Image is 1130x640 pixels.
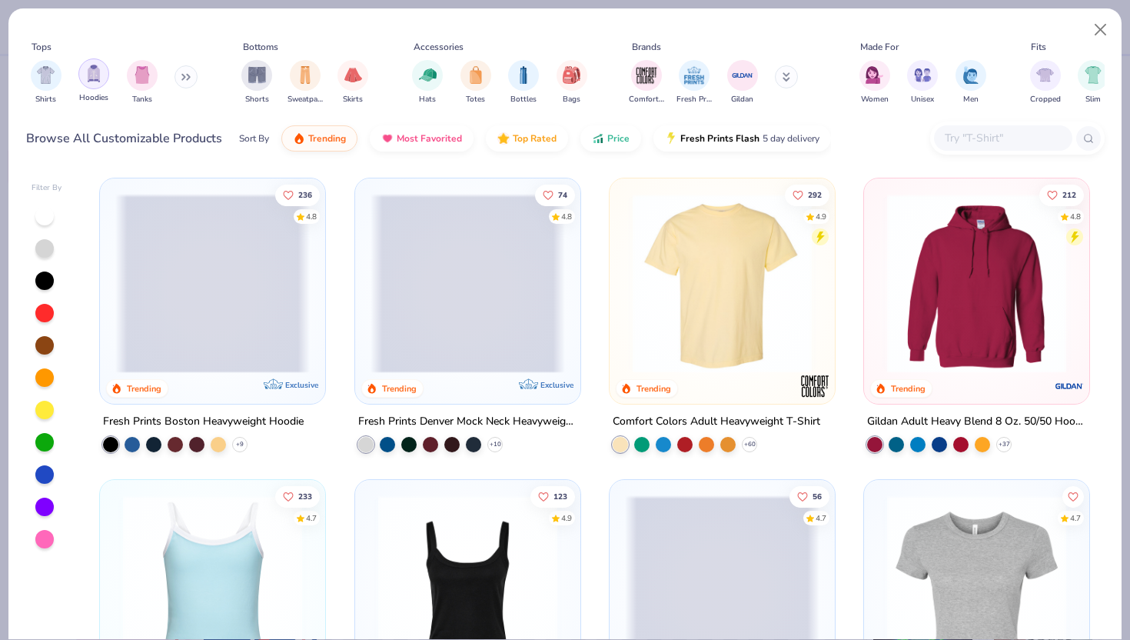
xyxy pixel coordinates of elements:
span: 56 [813,493,822,501]
div: filter for Tanks [127,60,158,105]
span: Skirts [343,94,363,105]
img: 029b8af0-80e6-406f-9fdc-fdf898547912 [625,194,819,373]
span: Tanks [132,94,152,105]
button: Close [1086,15,1115,45]
button: Trending [281,125,357,152]
img: Hoodies Image [85,65,102,82]
div: Filter By [32,182,62,194]
div: filter for Women [859,60,890,105]
span: + 37 [999,440,1010,449]
div: 4.9 [560,513,571,525]
button: filter button [460,60,491,105]
button: filter button [287,60,323,105]
div: Gildan Adult Heavy Blend 8 Oz. 50/50 Hooded Sweatshirt [867,412,1086,432]
div: Brands [632,40,661,54]
div: 4.8 [1070,211,1081,222]
button: filter button [241,60,272,105]
img: Sweatpants Image [297,66,314,84]
span: Cropped [1030,94,1061,105]
img: Bottles Image [515,66,532,84]
img: Women Image [866,66,883,84]
div: Sort By [239,132,269,145]
span: Unisex [911,94,934,105]
img: Cropped Image [1036,66,1054,84]
span: Hoodies [79,92,108,104]
span: Top Rated [513,132,557,145]
img: Totes Image [467,66,484,84]
span: Bottles [510,94,537,105]
span: Bags [563,94,580,105]
div: filter for Hoodies [78,58,109,104]
div: 4.9 [816,211,826,222]
span: Sweatpants [287,94,323,105]
span: Men [963,94,979,105]
span: Totes [466,94,485,105]
div: Tops [32,40,52,54]
img: Bags Image [563,66,580,84]
div: 4.7 [1070,513,1081,525]
div: filter for Men [956,60,986,105]
div: 4.7 [306,513,317,525]
div: filter for Fresh Prints [676,60,712,105]
button: Like [1039,184,1084,205]
button: filter button [127,60,158,105]
span: Fresh Prints [676,94,712,105]
span: Women [861,94,889,105]
span: + 9 [236,440,244,449]
button: filter button [557,60,587,105]
button: filter button [676,60,712,105]
div: filter for Hats [412,60,443,105]
button: Like [275,486,320,508]
div: filter for Totes [460,60,491,105]
div: filter for Shirts [31,60,61,105]
button: filter button [629,60,664,105]
div: filter for Gildan [727,60,758,105]
div: filter for Skirts [337,60,368,105]
img: Unisex Image [914,66,932,84]
button: Like [1062,486,1084,508]
img: Slim Image [1085,66,1102,84]
div: Bottoms [243,40,278,54]
img: Tanks Image [134,66,151,84]
button: filter button [1078,60,1108,105]
img: e55d29c3-c55d-459c-bfd9-9b1c499ab3c6 [819,194,1014,373]
div: filter for Comfort Colors [629,60,664,105]
span: Hats [419,94,436,105]
img: Hats Image [419,66,437,84]
span: Gildan [731,94,753,105]
span: Fresh Prints Flash [680,132,759,145]
input: Try "T-Shirt" [943,129,1062,147]
button: Price [580,125,641,152]
span: Shirts [35,94,56,105]
div: filter for Bottles [508,60,539,105]
button: Like [534,184,574,205]
div: filter for Slim [1078,60,1108,105]
div: 4.8 [560,211,571,222]
span: Most Favorited [397,132,462,145]
div: filter for Shorts [241,60,272,105]
span: Price [607,132,630,145]
img: Shorts Image [248,66,266,84]
button: Like [275,184,320,205]
img: most_fav.gif [381,132,394,145]
div: filter for Unisex [907,60,938,105]
button: Top Rated [486,125,568,152]
span: Trending [308,132,346,145]
div: 4.7 [816,513,826,525]
div: Fresh Prints Boston Heavyweight Hoodie [103,412,304,432]
div: filter for Cropped [1030,60,1061,105]
span: 74 [557,191,567,198]
div: filter for Sweatpants [287,60,323,105]
span: + 10 [489,440,500,449]
span: 236 [298,191,312,198]
span: 5 day delivery [763,130,819,148]
span: + 60 [743,440,755,449]
button: Fresh Prints Flash5 day delivery [653,125,831,152]
span: 292 [808,191,822,198]
img: TopRated.gif [497,132,510,145]
img: 01756b78-01f6-4cc6-8d8a-3c30c1a0c8ac [879,194,1074,373]
img: Shirts Image [37,66,55,84]
div: Accessories [414,40,464,54]
div: Fresh Prints Denver Mock Neck Heavyweight Sweatshirt [358,412,577,432]
span: Exclusive [286,380,319,390]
